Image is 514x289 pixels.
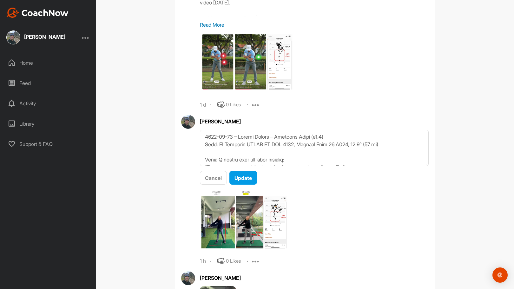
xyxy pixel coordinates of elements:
[181,271,195,285] img: avatar
[200,118,429,125] div: [PERSON_NAME]
[200,189,292,253] img: media
[200,274,429,282] div: [PERSON_NAME]
[24,34,65,39] div: [PERSON_NAME]
[229,171,257,185] button: Update
[3,95,93,111] div: Activity
[200,102,206,108] div: 1 d
[181,115,195,129] img: avatar
[3,55,93,71] div: Home
[226,101,241,108] div: 0 Likes
[3,75,93,91] div: Feed
[200,130,429,166] textarea: 4622-09-73 – Loremi Dolors – Ametcons Adipi (e1.4) Sedd: EI Temporin UTLAB ET DOL 4132, Magnaal E...
[200,171,227,185] button: Cancel
[6,30,20,44] img: square_791fc3ea6ae05154d64c8cb19207f354.jpg
[3,116,93,132] div: Library
[205,175,222,181] span: Cancel
[492,267,508,283] div: Open Intercom Messenger
[6,8,69,18] img: CoachNow
[3,136,93,152] div: Support & FAQ
[200,33,294,96] img: media
[226,258,241,265] div: 0 Likes
[200,258,206,264] div: 1 h
[200,21,429,29] p: Read More
[234,175,252,181] span: Update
